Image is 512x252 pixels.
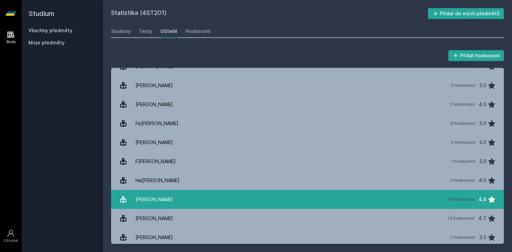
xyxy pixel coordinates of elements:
a: F[PERSON_NAME] 1 hodnocení 5.0 [111,152,504,171]
div: 4.7 [478,212,486,225]
a: Uživatel [1,226,20,247]
div: [PERSON_NAME] [135,136,173,149]
div: 30 hodnocení [447,197,474,202]
a: [PERSON_NAME] 2 hodnocení 5.0 [111,133,504,152]
a: [PERSON_NAME] 2 hodnocení 3.5 [111,228,504,247]
button: Přidat do mých předmětů [428,8,504,19]
div: F[PERSON_NAME] [135,155,176,168]
div: 3 hodnocení [450,83,475,88]
div: 1 hodnocení [451,159,475,164]
a: [PERSON_NAME] 13 hodnocení 4.7 [111,209,504,228]
div: Uživatel [4,238,18,243]
div: 2 hodnocení [450,235,475,240]
a: Všechny předměty [28,27,72,33]
a: Fe[PERSON_NAME] 8 hodnocení 5.0 [111,114,504,133]
div: 4.0 [479,174,486,187]
a: [PERSON_NAME] 2 hodnocení 4.5 [111,95,504,114]
div: 2 hodnocení [451,140,475,145]
div: 5.0 [479,136,486,149]
a: He[PERSON_NAME] 2 hodnocení 4.0 [111,171,504,190]
a: Study [1,27,20,48]
div: 3.5 [479,231,486,244]
div: Hodnocení [186,28,211,35]
div: [PERSON_NAME] [135,212,173,225]
div: He[PERSON_NAME] [135,174,179,187]
a: Soubory [111,24,131,38]
a: [PERSON_NAME] 30 hodnocení 4.8 [111,190,504,209]
span: Moje předměty [28,39,65,46]
div: [PERSON_NAME] [135,98,173,111]
a: Testy [139,24,152,38]
div: Testy [139,28,152,35]
div: 5.0 [479,79,486,92]
a: Učitelé [161,24,177,38]
div: 4.8 [478,193,486,206]
a: Hodnocení [186,24,211,38]
div: Soubory [111,28,131,35]
div: 2 hodnocení [450,178,475,183]
div: Study [6,39,16,44]
div: Fe[PERSON_NAME] [135,117,178,130]
div: 4.5 [479,98,486,111]
div: [PERSON_NAME] [135,79,173,92]
a: [PERSON_NAME] 3 hodnocení 5.0 [111,76,504,95]
div: [PERSON_NAME] [135,231,173,244]
div: Učitelé [161,28,177,35]
div: 5.0 [479,117,486,130]
div: 8 hodnocení [450,121,475,126]
div: 13 hodnocení [447,216,474,221]
div: 2 hodnocení [450,102,475,107]
button: Přidat hodnocení [448,50,504,61]
div: 5.0 [479,155,486,168]
h2: Statistika (4ST201) [111,8,428,19]
div: [PERSON_NAME] [135,193,173,206]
